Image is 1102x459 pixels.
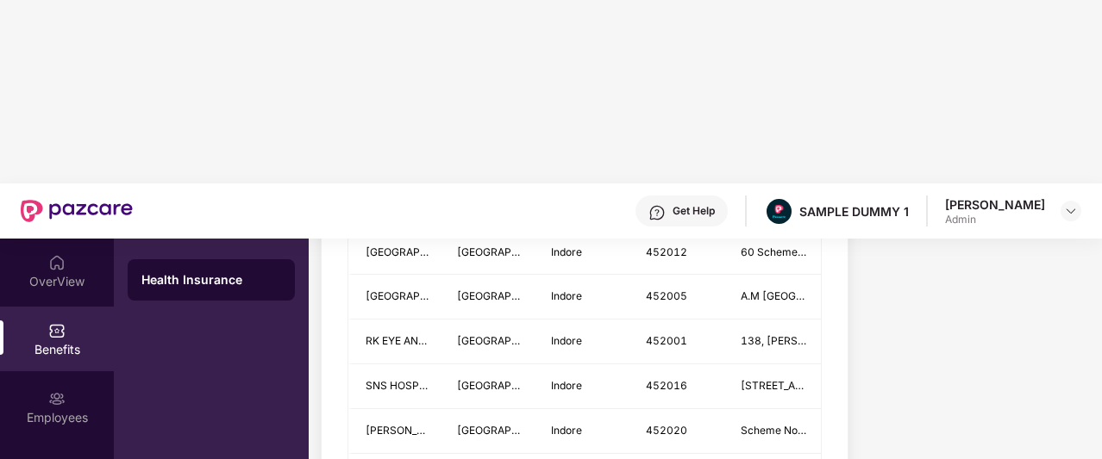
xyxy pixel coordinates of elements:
[457,424,565,437] span: [GEOGRAPHIC_DATA]
[741,424,1016,437] span: Scheme No- [STREET_ADDRESS], Near Teen Imli Squre
[537,364,632,409] td: Indore
[945,196,1045,213] div: [PERSON_NAME]
[646,424,687,437] span: 452020
[366,379,441,392] span: SNS HOSPITAL
[457,379,565,392] span: [GEOGRAPHIC_DATA]
[551,379,582,392] span: Indore
[646,289,687,302] span: 452005
[646,334,687,347] span: 452001
[727,231,822,276] td: 60 Scheme No 97 Comercial Mandi Reti Mandi, Near D Mart And Ocean Motors Rajendra Nagar
[457,245,565,258] span: [GEOGRAPHIC_DATA]
[443,409,538,454] td: Madhya Pradesh
[537,231,632,276] td: Indore
[727,364,822,409] td: 32 Khajrana Main Road Shree Nagar , Ext Shanti Nagar
[366,289,473,302] span: [GEOGRAPHIC_DATA]
[537,275,632,319] td: Indore
[48,390,66,407] img: svg+xml;base64,PHN2ZyBpZD0iRW1wbG95ZWVzIiB4bWxucz0iaHR0cDovL3d3dy53My5vcmcvMjAwMC9zdmciIHdpZHRoPS...
[366,245,473,258] span: [GEOGRAPHIC_DATA]
[799,203,909,220] div: SAMPLE DUMMY 1
[366,424,561,437] span: [PERSON_NAME] [GEOGRAPHIC_DATA]
[443,364,538,409] td: Madhya Pradesh
[727,409,822,454] td: Scheme No- 94, Sector-01, Ring Road, Near Teen Imli Squre
[21,200,133,222] img: New Pazcare Logo
[48,254,66,271] img: svg+xml;base64,PHN2ZyBpZD0iSG9tZSIgeG1sbnM9Imh0dHA6Ly93d3cudzMub3JnLzIwMDAvc3ZnIiB3aWR0aD0iMjAiIG...
[457,334,565,347] span: [GEOGRAPHIC_DATA]
[741,334,852,347] span: 138, [PERSON_NAME]
[443,231,538,276] td: Madhya Pradesh
[646,245,687,258] span: 452012
[741,289,955,302] span: A.M [GEOGRAPHIC_DATA][PERSON_NAME]
[348,231,443,276] td: Health Care Hospital
[945,213,1045,226] div: Admin
[551,424,582,437] span: Indore
[551,289,582,302] span: Indore
[551,334,582,347] span: Indore
[551,245,582,258] span: Indore
[348,409,443,454] td: VISHESH JUPITER HOSPITAL
[1064,204,1078,218] img: svg+xml;base64,PHN2ZyBpZD0iRHJvcGRvd24tMzJ4MzIiIHhtbG5zPSJodHRwOi8vd3d3LnczLm9yZy8yMDAwL3N2ZyIgd2...
[727,319,822,364] td: 138, Jaora Compound
[366,334,510,347] span: RK EYE AND RETINA CENTER
[443,275,538,319] td: Madhya Pradesh
[646,379,687,392] span: 452016
[141,271,281,288] div: Health Insurance
[457,289,565,302] span: [GEOGRAPHIC_DATA]
[727,275,822,319] td: A.M 3 Anjani Nagar Bijasen Road, Airport road
[443,319,538,364] td: Madhya Pradesh
[537,319,632,364] td: Indore
[48,322,66,339] img: svg+xml;base64,PHN2ZyBpZD0iQmVuZWZpdHMiIHhtbG5zPSJodHRwOi8vd3d3LnczLm9yZy8yMDAwL3N2ZyIgd2lkdGg9Ij...
[767,199,792,224] img: Pazcare_Alternative_logo-01-01.png
[741,379,842,392] span: [STREET_ADDRESS]
[537,409,632,454] td: Indore
[673,204,715,218] div: Get Help
[348,319,443,364] td: RK EYE AND RETINA CENTER
[348,364,443,409] td: SNS HOSPITAL
[648,204,666,221] img: svg+xml;base64,PHN2ZyBpZD0iSGVscC0zMngzMiIgeG1sbnM9Imh0dHA6Ly93d3cudzMub3JnLzIwMDAvc3ZnIiB3aWR0aD...
[348,275,443,319] td: SHRI MALWA HOSPITAL & RESEARCH CENTRE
